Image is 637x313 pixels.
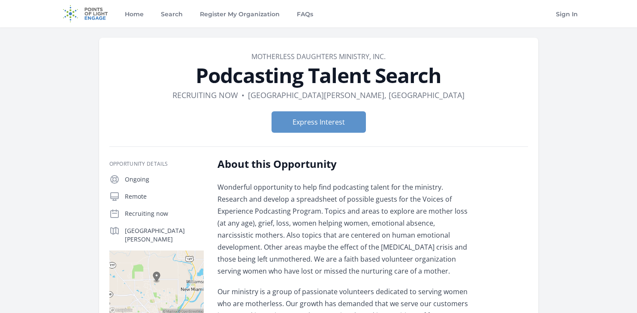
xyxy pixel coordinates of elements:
[172,89,238,101] dd: Recruiting now
[125,192,204,201] p: Remote
[109,161,204,167] h3: Opportunity Details
[217,181,468,277] p: Wonderful opportunity to help find podcasting talent for the ministry. Research and develop a spr...
[125,175,204,184] p: Ongoing
[272,111,366,133] button: Express Interest
[248,89,465,101] dd: [GEOGRAPHIC_DATA][PERSON_NAME], [GEOGRAPHIC_DATA]
[125,227,204,244] p: [GEOGRAPHIC_DATA][PERSON_NAME]
[125,209,204,218] p: Recruiting now
[217,157,468,171] h2: About this Opportunity
[251,52,386,61] a: Motherless Daughters Ministry, Inc.
[242,89,245,101] div: •
[109,65,528,86] h1: Podcasting Talent Search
